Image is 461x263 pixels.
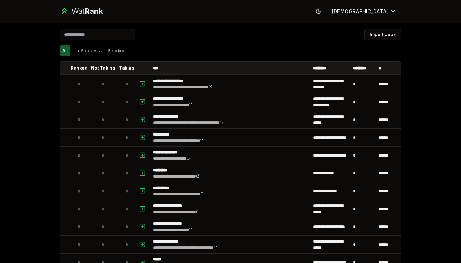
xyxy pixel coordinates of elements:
button: [DEMOGRAPHIC_DATA] [327,6,401,17]
p: Ranked [71,65,87,71]
span: Rank [85,7,103,16]
button: In Progress [73,45,103,56]
div: Wat [72,6,103,16]
button: Pending [105,45,128,56]
p: Taking [119,65,134,71]
a: WatRank [60,6,103,16]
p: Not Taking [91,65,115,71]
span: [DEMOGRAPHIC_DATA] [332,8,389,15]
button: Import Jobs [364,29,401,40]
button: All [60,45,70,56]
